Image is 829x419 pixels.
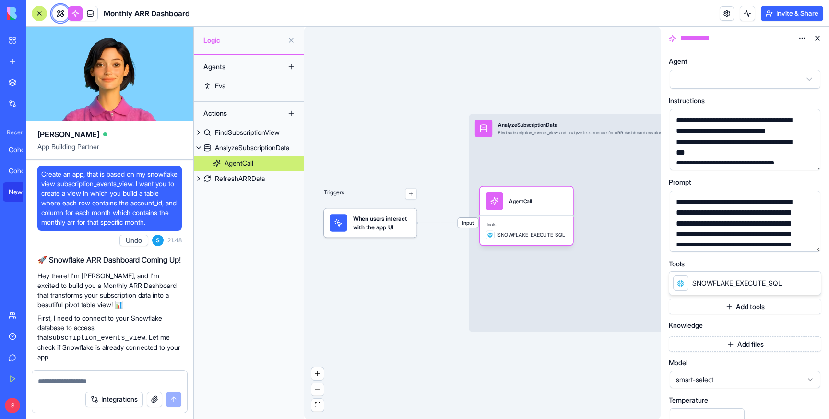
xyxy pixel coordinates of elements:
span: Tools [486,222,568,227]
div: Agents [199,59,275,74]
div: AnalyzeSubscriptionData [498,121,662,129]
button: Add tools [669,299,821,314]
span: [PERSON_NAME] [37,129,99,140]
span: Create an app, that is based on my snowflake view subscription_events_view. I want you to create ... [41,169,178,227]
div: AnalyzeSubscriptionData [215,143,289,153]
div: Cohort Analytics Dashboard [9,166,36,176]
button: Integrations [85,392,143,407]
button: Undo [119,235,148,246]
div: AgentCallToolsSNOWFLAKE_EXECUTE_SQL [480,187,573,245]
span: SNOWFLAKE_EXECUTE_SQL [692,278,782,288]
div: Triggers [324,165,417,237]
a: FindSubscriptionView [194,125,304,140]
a: Eva [194,78,304,94]
a: Cohort Analytics Dashboard [3,161,41,180]
div: AgentCall [509,198,532,205]
span: Monthly ARR Dashboard [104,8,190,19]
span: Instructions [669,97,705,104]
code: subscription_events_view [48,334,145,342]
div: InputAnalyzeSubscriptionDataFind subscription_events_view and analyze its structure for ARR dashb... [469,114,709,332]
a: AgentCall [194,156,304,171]
span: S [5,398,20,413]
a: RefreshARRData [194,171,304,186]
span: App Building Partner [37,142,182,159]
button: zoom in [311,367,324,380]
button: Add files [669,336,821,352]
a: AnalyzeSubscriptionData [194,140,304,156]
div: Find subscription_events_view and analyze its structure for ARR dashboard creation [498,130,662,136]
span: When users interact with the app UI [353,214,411,231]
button: zoom out [311,383,324,396]
button: fit view [311,399,324,412]
div: FindSubscriptionView [215,128,280,137]
span: Temperature [669,397,708,404]
div: New App [9,187,36,197]
p: Hey there! I'm [PERSON_NAME], and I'm excited to build you a Monthly ARR Dashboard that transform... [37,271,182,310]
span: 21:48 [167,237,182,244]
span: Tools [669,261,685,267]
div: AgentCall [225,158,253,168]
p: First, I need to connect to your Snowflake database to access that . Let me check if Snowflake is... [37,313,182,362]
p: Triggers [324,188,344,200]
span: Model [669,359,687,366]
span: Prompt [669,179,691,186]
span: smart-select [676,375,803,384]
button: Invite & Share [761,6,823,21]
a: Cohort Analytics Dashboard [3,140,41,159]
div: RefreshARRData [215,174,265,183]
span: Agent [669,58,687,65]
img: logo [7,7,66,20]
span: Logic [203,36,284,45]
div: Eva [215,81,225,91]
div: When users interact with the app UI [324,208,417,238]
div: Cohort Analytics Dashboard [9,145,36,155]
div: Actions [199,106,275,121]
a: New App [3,182,41,202]
span: Input [458,218,478,228]
h2: 🚀 Snowflake ARR Dashboard Coming Up! [37,254,182,265]
span: S [152,235,164,246]
span: SNOWFLAKE_EXECUTE_SQL [497,231,566,239]
span: Knowledge [669,322,703,329]
span: Recent [3,129,23,136]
